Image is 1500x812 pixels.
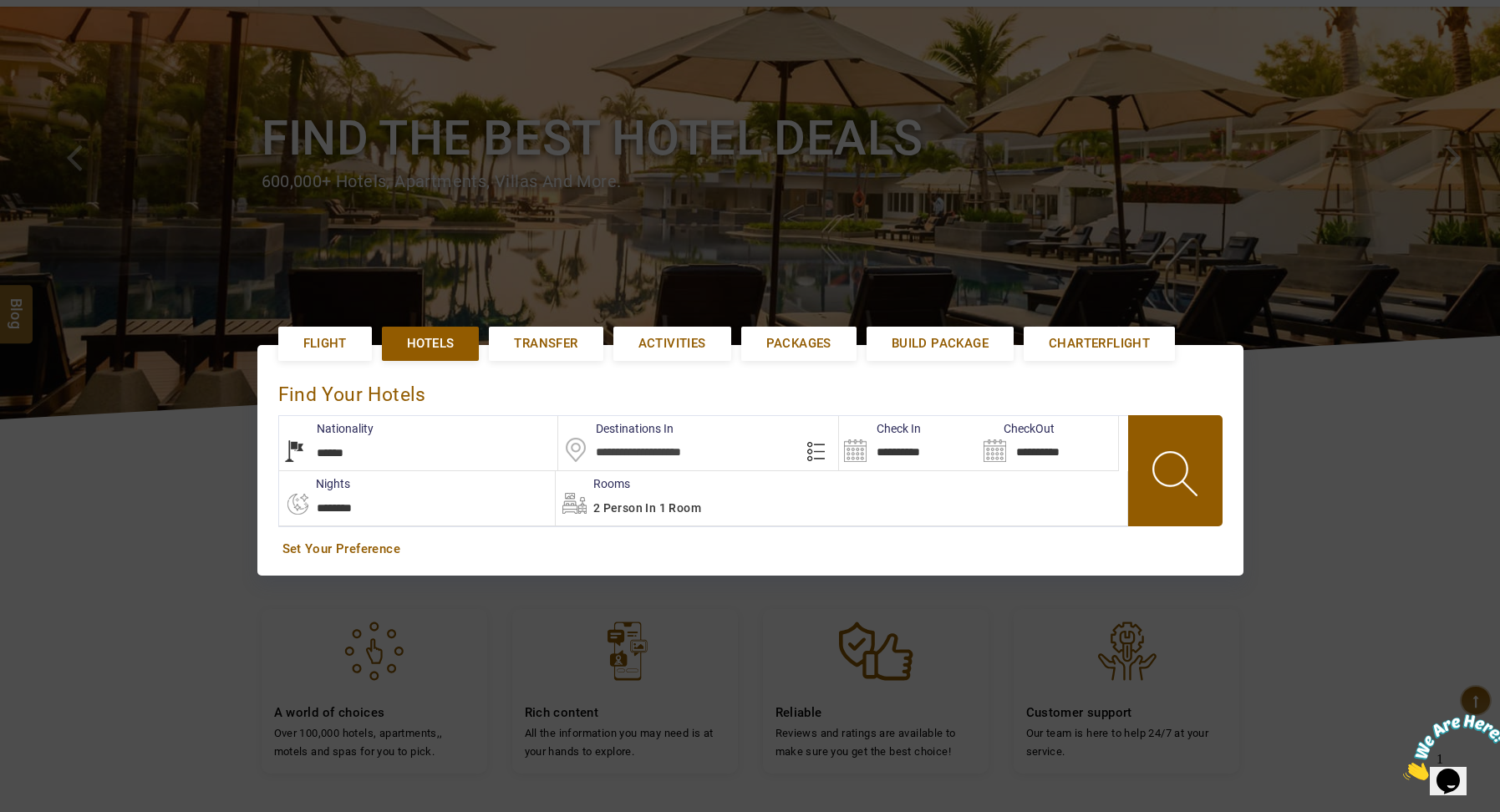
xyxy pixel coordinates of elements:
span: Hotels [407,335,454,353]
span: Flight [303,335,347,353]
a: Packages [741,327,857,361]
label: Check In [839,420,921,437]
a: Charterflight [1024,327,1175,361]
span: 1 [7,7,13,21]
div: Find Your Hotels [278,366,1223,415]
label: CheckOut [979,420,1055,437]
label: nights [278,475,350,492]
span: Activities [638,335,706,353]
span: Charterflight [1049,335,1150,353]
a: Build Package [867,327,1014,361]
a: Transfer [489,327,603,361]
a: Hotels [382,327,479,361]
input: Search [979,416,1118,470]
label: Rooms [556,475,630,492]
a: Set Your Preference [282,540,1218,558]
span: Transfer [514,335,577,353]
input: Search [839,416,979,470]
a: Activities [613,327,731,361]
span: Packages [766,335,831,353]
span: Build Package [892,335,989,353]
label: Destinations In [558,420,674,437]
span: 2 Person in 1 Room [593,501,701,515]
label: Nationality [279,420,374,437]
img: Chat attention grabber [7,7,110,73]
a: Flight [278,327,372,361]
iframe: chat widget [1396,708,1500,787]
